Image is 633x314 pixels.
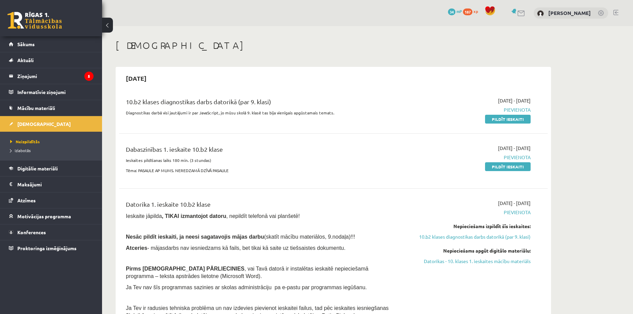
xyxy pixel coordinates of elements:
span: 187 [463,8,472,15]
span: Pievienota [402,209,531,216]
span: Neizpildītās [10,139,40,144]
span: Pievienota [402,106,531,113]
legend: Ziņojumi [17,68,94,84]
h1: [DEMOGRAPHIC_DATA] [116,40,551,51]
a: Datorikas - 10. klases 1. ieskaites mācību materiāls [402,258,531,265]
p: Tēma: PASAULE AP MUMS. NEREDZAMĀ DZĪVĀ PASAULE [126,167,392,173]
span: - mājasdarbs nav iesniedzams kā fails, bet tikai kā saite uz tiešsaistes dokumentu. [126,245,346,251]
a: Konferences [9,224,94,240]
legend: Maksājumi [17,177,94,192]
span: Proktoringa izmēģinājums [17,245,77,251]
a: 10.b2 klases diagnostikas darbs datorikā (par 9. klasi) [402,233,531,240]
span: Izlabotās [10,148,31,153]
span: Pievienota [402,154,531,161]
a: [DEMOGRAPHIC_DATA] [9,116,94,132]
span: [DATE] - [DATE] [498,200,531,207]
a: Atzīmes [9,192,94,208]
img: Maksims Vasiļjevs [537,10,544,17]
span: Ja Tev nav šīs programmas sazinies ar skolas administrāciju pa e-pastu par programmas iegūšanu. [126,284,367,290]
a: 187 xp [463,8,481,14]
span: [DEMOGRAPHIC_DATA] [17,121,71,127]
span: (skatīt mācību materiālos, 9.nodaļa)!!! [264,234,355,240]
span: [DATE] - [DATE] [498,145,531,152]
a: Maksājumi [9,177,94,192]
h2: [DATE] [119,70,153,86]
span: Digitālie materiāli [17,165,58,171]
div: 10.b2 klases diagnostikas darbs datorikā (par 9. klasi) [126,97,392,110]
a: Rīgas 1. Tālmācības vidusskola [7,12,62,29]
span: [DATE] - [DATE] [498,97,531,104]
p: Ieskaites pildīšanas laiks 180 min. (3 stundas) [126,157,392,163]
span: Pirms [DEMOGRAPHIC_DATA] PĀRLIECINIES [126,266,245,272]
a: Motivācijas programma [9,208,94,224]
span: Atzīmes [17,197,36,203]
a: [PERSON_NAME] [548,10,591,16]
span: Ieskaite jāpilda , nepildīt telefonā vai planšetē! [126,213,300,219]
a: 34 mP [448,8,462,14]
a: Aktuāli [9,52,94,68]
span: mP [456,8,462,14]
a: Ziņojumi5 [9,68,94,84]
span: Konferences [17,229,46,235]
a: Pildīt ieskaiti [485,115,531,124]
a: Informatīvie ziņojumi [9,84,94,100]
span: Aktuāli [17,57,34,63]
p: Diagnostikas darbā visi jautājumi ir par JavaScript, jo mūsu skolā 9. klasē tas bija vienīgais ap... [126,110,392,116]
b: Atceries [126,245,147,251]
a: Neizpildītās [10,138,95,145]
span: , vai Tavā datorā ir instalētas ieskaitē nepieciešamā programma – teksta apstrādes lietotne (Micr... [126,266,368,279]
div: Nepieciešams apgūt digitālo materiālu: [402,247,531,254]
div: Nepieciešams izpildīt šīs ieskaites: [402,223,531,230]
a: Izlabotās [10,147,95,153]
a: Proktoringa izmēģinājums [9,240,94,256]
a: Digitālie materiāli [9,161,94,176]
a: Sākums [9,36,94,52]
i: 5 [84,72,94,81]
a: Mācību materiāli [9,100,94,116]
legend: Informatīvie ziņojumi [17,84,94,100]
span: xp [473,8,478,14]
span: Motivācijas programma [17,213,71,219]
b: , TIKAI izmantojot datoru [162,213,226,219]
span: Mācību materiāli [17,105,55,111]
span: 34 [448,8,455,15]
div: Dabaszinības 1. ieskaite 10.b2 klase [126,145,392,157]
div: Datorika 1. ieskaite 10.b2 klase [126,200,392,212]
span: Nesāc pildīt ieskaiti, ja neesi sagatavojis mājas darbu [126,234,264,240]
span: Sākums [17,41,35,47]
a: Pildīt ieskaiti [485,162,531,171]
